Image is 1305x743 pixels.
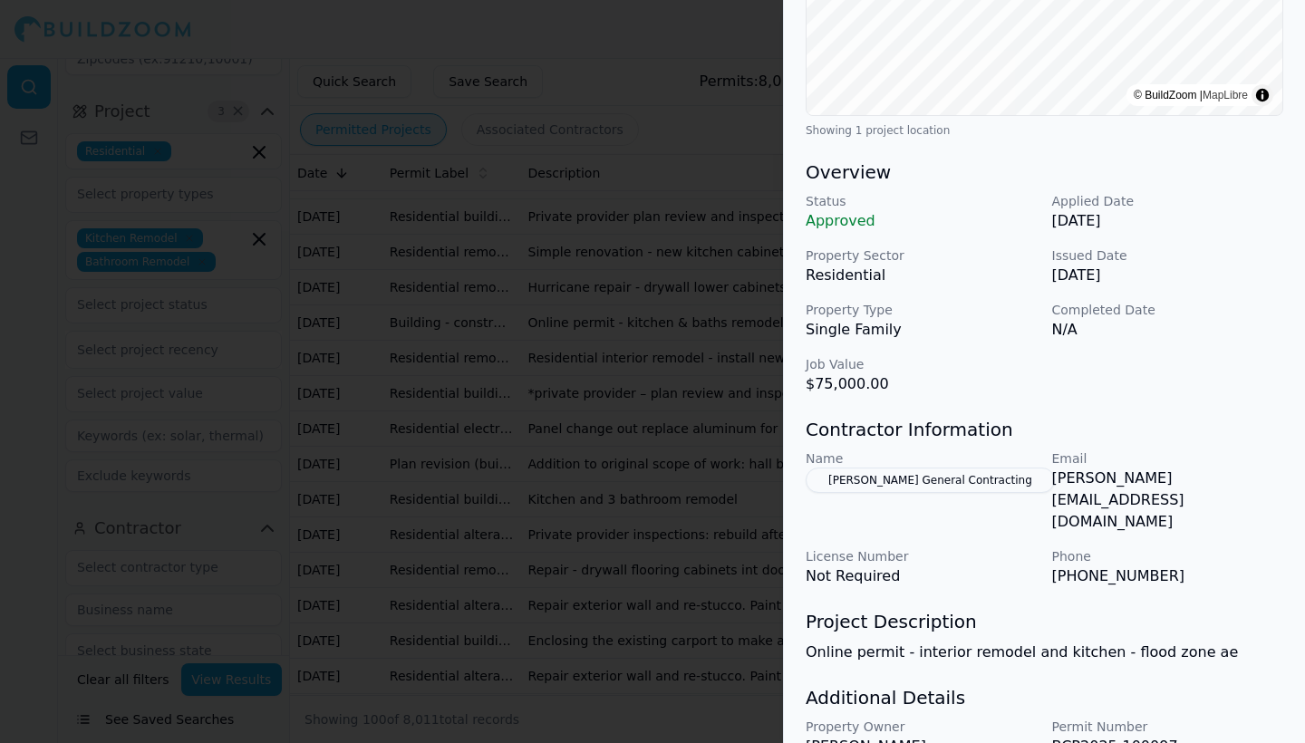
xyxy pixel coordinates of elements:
p: Issued Date [1052,246,1284,265]
div: © BuildZoom | [1134,86,1248,104]
p: Residential [806,265,1038,286]
h3: Project Description [806,609,1283,634]
p: Property Type [806,301,1038,319]
p: Status [806,192,1038,210]
h3: Additional Details [806,685,1283,710]
p: Not Required [806,565,1038,587]
p: Email [1052,449,1284,468]
p: Phone [1052,547,1284,565]
button: [PERSON_NAME] General Contracting [806,468,1055,493]
p: Approved [806,210,1038,232]
p: Completed Date [1052,301,1284,319]
div: Showing 1 project location [806,123,1283,138]
p: [DATE] [1052,265,1284,286]
p: Applied Date [1052,192,1284,210]
p: License Number [806,547,1038,565]
h3: Overview [806,159,1283,185]
p: Job Value [806,355,1038,373]
p: Name [806,449,1038,468]
p: Property Owner [806,718,1038,736]
p: [DATE] [1052,210,1284,232]
p: [PERSON_NAME][EMAIL_ADDRESS][DOMAIN_NAME] [1052,468,1284,533]
p: Online permit - interior remodel and kitchen - flood zone ae [806,642,1283,663]
a: MapLibre [1203,89,1248,101]
p: Permit Number [1052,718,1284,736]
p: Property Sector [806,246,1038,265]
summary: Toggle attribution [1252,84,1273,106]
p: $75,000.00 [806,373,1038,395]
p: [PHONE_NUMBER] [1052,565,1284,587]
p: Single Family [806,319,1038,341]
h3: Contractor Information [806,417,1283,442]
p: N/A [1052,319,1284,341]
